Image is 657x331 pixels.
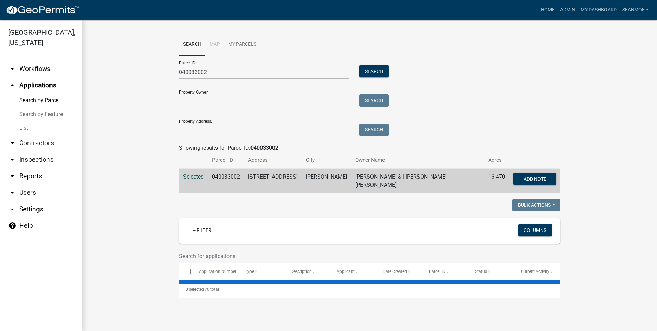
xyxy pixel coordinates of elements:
[8,189,16,197] i: arrow_drop_down
[192,263,238,280] datatable-header-cell: Application Number
[238,263,284,280] datatable-header-cell: Type
[359,124,389,136] button: Search
[244,169,302,194] td: [STREET_ADDRESS]
[302,169,351,194] td: [PERSON_NAME]
[475,269,487,274] span: Status
[179,249,495,263] input: Search for applications
[351,152,484,168] th: Owner Name
[359,65,389,77] button: Search
[518,224,552,236] button: Columns
[557,3,578,17] a: Admin
[208,152,244,168] th: Parcel ID
[179,34,205,56] a: Search
[468,263,514,280] datatable-header-cell: Status
[187,224,217,236] a: + Filter
[538,3,557,17] a: Home
[330,263,376,280] datatable-header-cell: Applicant
[208,169,244,194] td: 040033002
[578,3,620,17] a: My Dashboard
[513,173,556,185] button: Add Note
[183,173,204,180] a: Selected
[514,263,560,280] datatable-header-cell: Current Activity
[376,263,422,280] datatable-header-cell: Date Created
[8,205,16,213] i: arrow_drop_down
[359,94,389,107] button: Search
[422,263,468,280] datatable-header-cell: Parcel ID
[8,222,16,230] i: help
[245,269,254,274] span: Type
[284,263,330,280] datatable-header-cell: Description
[291,269,312,274] span: Description
[179,263,192,280] datatable-header-cell: Select
[524,176,546,182] span: Add Note
[224,34,260,56] a: My Parcels
[302,152,351,168] th: City
[521,269,549,274] span: Current Activity
[383,269,407,274] span: Date Created
[8,139,16,147] i: arrow_drop_down
[179,144,560,152] div: Showing results for Parcel ID:
[8,172,16,180] i: arrow_drop_down
[512,199,560,211] button: Bulk Actions
[484,169,509,194] td: 16.470
[8,156,16,164] i: arrow_drop_down
[244,152,302,168] th: Address
[429,269,445,274] span: Parcel ID
[8,81,16,89] i: arrow_drop_up
[620,3,652,17] a: SeanMoe
[337,269,355,274] span: Applicant
[484,152,509,168] th: Acres
[179,281,560,298] div: 0 total
[199,269,236,274] span: Application Number
[8,65,16,73] i: arrow_drop_down
[250,145,278,151] strong: 040033002
[351,169,484,194] td: [PERSON_NAME] & | [PERSON_NAME] [PERSON_NAME]
[186,287,207,292] span: 0 selected /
